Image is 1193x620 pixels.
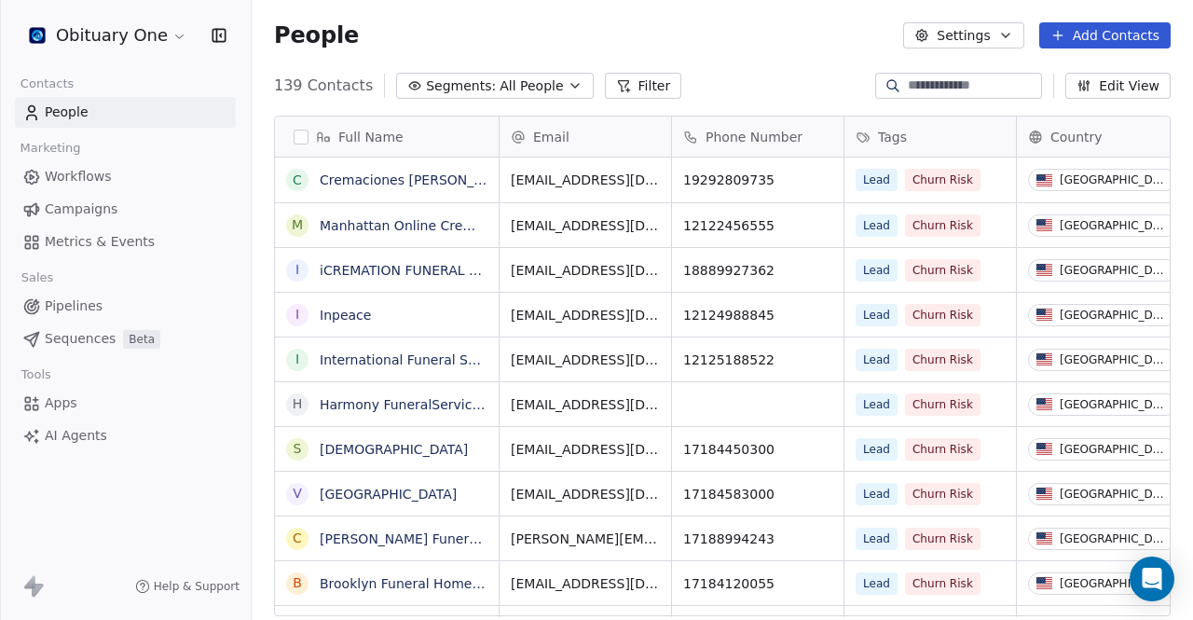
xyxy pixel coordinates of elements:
[15,291,236,322] a: Pipelines
[856,214,898,237] span: Lead
[15,194,236,225] a: Campaigns
[154,579,240,594] span: Help & Support
[905,438,980,461] span: Churn Risk
[844,117,1016,157] div: Tags
[45,200,117,219] span: Campaigns
[426,76,496,96] span: Segments:
[15,420,236,451] a: AI Agents
[683,216,832,235] span: 12122456555
[12,134,89,162] span: Marketing
[1060,309,1169,322] div: [GEOGRAPHIC_DATA]
[45,426,107,446] span: AI Agents
[1060,264,1169,277] div: [GEOGRAPHIC_DATA]
[56,23,168,48] span: Obituary One
[511,216,660,235] span: [EMAIL_ADDRESS][DOMAIN_NAME]
[511,574,660,593] span: [EMAIL_ADDRESS][DOMAIN_NAME]
[26,24,48,47] img: Favicon%20B%2001.ico.png
[15,227,236,257] a: Metrics & Events
[292,215,303,235] div: M
[1060,488,1169,501] div: [GEOGRAPHIC_DATA]
[511,171,660,189] span: [EMAIL_ADDRESS][DOMAIN_NAME]
[295,305,299,324] div: I
[683,306,832,324] span: 12124988845
[15,97,236,128] a: People
[905,259,980,282] span: Churn Risk
[45,296,103,316] span: Pipelines
[905,393,980,416] span: Churn Risk
[295,350,299,369] div: I
[903,22,1023,48] button: Settings
[45,393,77,413] span: Apps
[293,171,302,190] div: C
[1050,128,1103,146] span: Country
[683,485,832,503] span: 17184583000
[856,528,898,550] span: Lead
[274,21,359,49] span: People
[683,530,832,548] span: 17188994243
[1060,173,1169,186] div: [GEOGRAPHIC_DATA]
[683,440,832,459] span: 17184450300
[511,395,660,414] span: [EMAIL_ADDRESS][DOMAIN_NAME]
[1039,22,1171,48] button: Add Contacts
[320,397,638,412] a: Harmony FuneralService of [GEOGRAPHIC_DATA]
[123,330,160,349] span: Beta
[293,529,302,548] div: C
[1065,73,1171,99] button: Edit View
[15,161,236,192] a: Workflows
[511,351,660,369] span: [EMAIL_ADDRESS][DOMAIN_NAME]
[856,438,898,461] span: Lead
[511,530,660,548] span: [PERSON_NAME][EMAIL_ADDRESS][DOMAIN_NAME]
[905,214,980,237] span: Churn Risk
[856,304,898,326] span: Lead
[1060,532,1169,545] div: [GEOGRAPHIC_DATA]
[1130,557,1174,601] div: Open Intercom Messenger
[1060,219,1169,232] div: [GEOGRAPHIC_DATA]
[706,128,802,146] span: Phone Number
[320,263,552,278] a: iCREMATION FUNERAL SERVICE LLC
[683,171,832,189] span: 19292809735
[511,306,660,324] span: [EMAIL_ADDRESS][DOMAIN_NAME]
[13,361,59,389] span: Tools
[12,70,82,98] span: Contacts
[275,117,499,157] div: Full Name
[683,574,832,593] span: 17184120055
[13,264,62,292] span: Sales
[295,260,299,280] div: i
[500,117,671,157] div: Email
[293,573,302,593] div: B
[135,579,240,594] a: Help & Support
[1060,443,1169,456] div: [GEOGRAPHIC_DATA]
[45,329,116,349] span: Sequences
[905,304,980,326] span: Churn Risk
[45,232,155,252] span: Metrics & Events
[320,487,457,502] a: [GEOGRAPHIC_DATA]
[1060,353,1169,366] div: [GEOGRAPHIC_DATA]
[605,73,682,99] button: Filter
[672,117,843,157] div: Phone Number
[275,158,500,617] div: grid
[856,572,898,595] span: Lead
[22,20,191,51] button: Obituary One
[338,128,404,146] span: Full Name
[1017,117,1188,157] div: Country
[511,485,660,503] span: [EMAIL_ADDRESS][DOMAIN_NAME]
[856,393,898,416] span: Lead
[533,128,569,146] span: Email
[45,103,89,122] span: People
[320,531,565,546] a: [PERSON_NAME] Funeral Chapels,LLC
[905,169,980,191] span: Churn Risk
[320,352,614,367] a: International Funeral Service of [US_STATE] II
[293,394,303,414] div: H
[905,483,980,505] span: Churn Risk
[320,442,468,457] a: [DEMOGRAPHIC_DATA]
[905,349,980,371] span: Churn Risk
[294,439,302,459] div: S
[15,324,236,354] a: SequencesBeta
[856,259,898,282] span: Lead
[320,308,371,323] a: Inpeace
[856,169,898,191] span: Lead
[320,218,508,233] a: Manhattan Online Cremation
[1060,398,1169,411] div: [GEOGRAPHIC_DATA]
[683,351,832,369] span: 12125188522
[511,440,660,459] span: [EMAIL_ADDRESS][DOMAIN_NAME]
